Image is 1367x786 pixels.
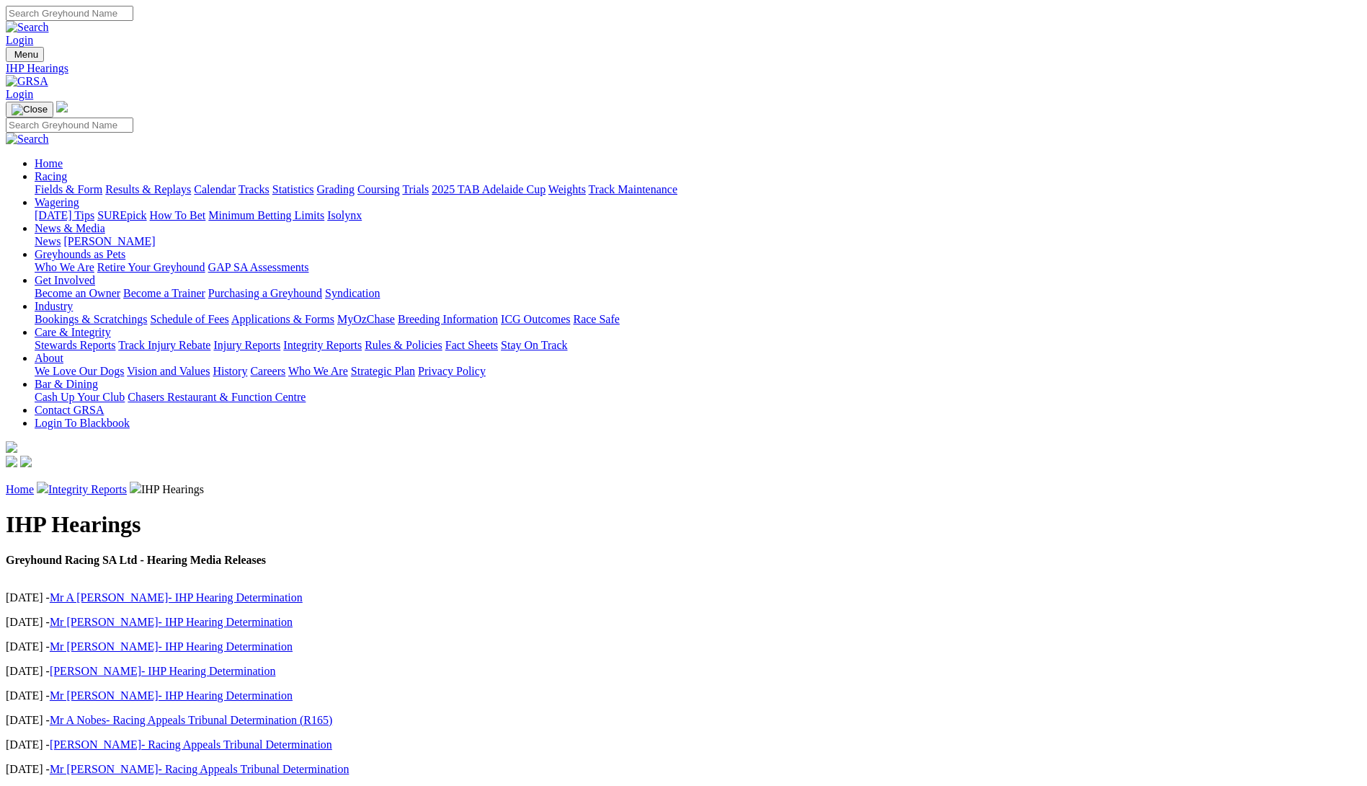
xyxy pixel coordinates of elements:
[150,209,206,221] a: How To Bet
[35,326,111,338] a: Care & Integrity
[150,313,228,325] a: Schedule of Fees
[6,591,1361,604] p: [DATE] -
[194,183,236,195] a: Calendar
[250,365,285,377] a: Careers
[213,339,280,351] a: Injury Reports
[501,339,567,351] a: Stay On Track
[35,261,1361,274] div: Greyhounds as Pets
[35,417,130,429] a: Login To Blackbook
[35,287,1361,300] div: Get Involved
[6,75,48,88] img: GRSA
[35,313,1361,326] div: Industry
[6,456,17,467] img: facebook.svg
[317,183,355,195] a: Grading
[6,738,1361,751] p: [DATE] -
[35,235,1361,248] div: News & Media
[6,34,33,46] a: Login
[501,313,570,325] a: ICG Outcomes
[35,209,1361,222] div: Wagering
[6,21,49,34] img: Search
[35,391,125,403] a: Cash Up Your Club
[35,183,1361,196] div: Racing
[35,157,63,169] a: Home
[35,261,94,273] a: Who We Are
[35,352,63,364] a: About
[445,339,498,351] a: Fact Sheets
[35,365,1361,378] div: About
[6,62,1361,75] a: IHP Hearings
[6,102,53,118] button: Toggle navigation
[97,261,205,273] a: Retire Your Greyhound
[548,183,586,195] a: Weights
[97,209,146,221] a: SUREpick
[118,339,210,351] a: Track Injury Rebate
[402,183,429,195] a: Trials
[37,482,48,493] img: chevron-right.svg
[50,616,293,628] a: Mr [PERSON_NAME]- IHP Hearing Determination
[105,183,191,195] a: Results & Replays
[56,101,68,112] img: logo-grsa-white.png
[35,222,105,234] a: News & Media
[35,339,115,351] a: Stewards Reports
[6,118,133,133] input: Search
[6,665,1361,678] p: [DATE] -
[327,209,362,221] a: Isolynx
[6,689,1361,702] p: [DATE] -
[35,313,147,325] a: Bookings & Scratchings
[6,640,1361,653] p: [DATE] -
[123,287,205,299] a: Become a Trainer
[35,339,1361,352] div: Care & Integrity
[50,738,332,751] a: [PERSON_NAME]- Racing Appeals Tribunal Determination
[130,482,141,493] img: chevron-right.svg
[50,763,349,775] a: Mr [PERSON_NAME]- Racing Appeals Tribunal Determination
[365,339,442,351] a: Rules & Policies
[35,274,95,286] a: Get Involved
[35,170,67,182] a: Racing
[208,209,324,221] a: Minimum Betting Limits
[6,511,1361,538] h1: IHP Hearings
[35,235,61,247] a: News
[12,104,48,115] img: Close
[35,183,102,195] a: Fields & Form
[14,49,38,60] span: Menu
[6,616,1361,629] p: [DATE] -
[325,287,380,299] a: Syndication
[589,183,677,195] a: Track Maintenance
[127,365,210,377] a: Vision and Values
[48,483,127,495] a: Integrity Reports
[35,404,104,416] a: Contact GRSA
[6,482,1361,496] p: IHP Hearings
[35,248,125,260] a: Greyhounds as Pets
[35,365,124,377] a: We Love Our Dogs
[432,183,546,195] a: 2025 TAB Adelaide Cup
[418,365,486,377] a: Privacy Policy
[50,665,276,677] a: [PERSON_NAME]- IHP Hearing Determination
[6,554,266,566] strong: Greyhound Racing SA Ltd - Hearing Media Releases
[213,365,247,377] a: History
[35,209,94,221] a: [DATE] Tips
[63,235,155,247] a: [PERSON_NAME]
[239,183,270,195] a: Tracks
[50,689,293,702] a: Mr [PERSON_NAME]- IHP Hearing Determination
[272,183,314,195] a: Statistics
[6,763,1361,776] p: [DATE] -
[6,441,17,453] img: logo-grsa-white.png
[35,300,73,312] a: Industry
[288,365,348,377] a: Who We Are
[573,313,619,325] a: Race Safe
[50,591,303,604] a: Mr A [PERSON_NAME]- IHP Hearing Determination
[50,714,332,726] a: Mr A Nobes- Racing Appeals Tribunal Determination (R165)
[6,714,1361,727] p: [DATE] -
[6,6,133,21] input: Search
[20,456,32,467] img: twitter.svg
[128,391,306,403] a: Chasers Restaurant & Function Centre
[337,313,395,325] a: MyOzChase
[35,196,79,208] a: Wagering
[35,391,1361,404] div: Bar & Dining
[231,313,334,325] a: Applications & Forms
[35,378,98,390] a: Bar & Dining
[50,640,293,653] a: Mr [PERSON_NAME]- IHP Hearing Determination
[351,365,415,377] a: Strategic Plan
[35,287,120,299] a: Become an Owner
